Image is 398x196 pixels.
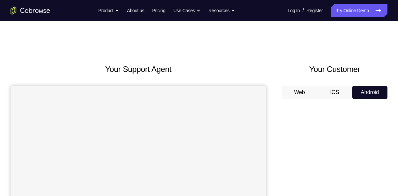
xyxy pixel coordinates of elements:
button: iOS [317,86,352,99]
a: Pricing [152,4,165,17]
a: About us [127,4,144,17]
button: Resources [208,4,235,17]
button: Product [98,4,119,17]
h2: Your Support Agent [11,63,266,75]
button: Use Cases [173,4,200,17]
a: Try Online Demo [331,4,387,17]
button: Android [352,86,387,99]
a: Register [307,4,323,17]
a: Log In [288,4,300,17]
h2: Your Customer [282,63,387,75]
span: / [302,7,304,15]
a: Go to the home page [11,7,50,15]
button: Web [282,86,317,99]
